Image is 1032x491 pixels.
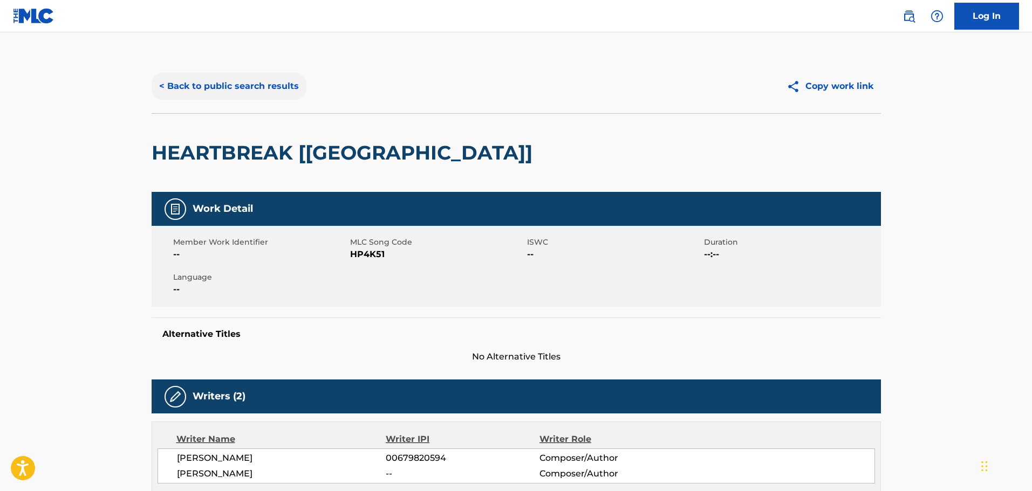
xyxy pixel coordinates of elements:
[162,329,870,340] h5: Alternative Titles
[898,5,920,27] a: Public Search
[779,73,881,100] button: Copy work link
[350,237,524,248] span: MLC Song Code
[527,237,701,248] span: ISWC
[539,433,679,446] div: Writer Role
[177,467,386,480] span: [PERSON_NAME]
[173,237,347,248] span: Member Work Identifier
[13,8,54,24] img: MLC Logo
[981,450,988,482] div: Drag
[169,203,182,216] img: Work Detail
[787,80,805,93] img: Copy work link
[954,3,1019,30] a: Log In
[173,248,347,261] span: --
[539,452,679,465] span: Composer/Author
[386,467,539,480] span: --
[193,203,253,215] h5: Work Detail
[193,390,245,403] h5: Writers (2)
[350,248,524,261] span: HP4K51
[386,452,539,465] span: 00679820594
[169,390,182,403] img: Writers
[386,433,539,446] div: Writer IPI
[173,283,347,296] span: --
[926,5,948,27] div: Help
[704,237,878,248] span: Duration
[176,433,386,446] div: Writer Name
[978,439,1032,491] iframe: Chat Widget
[704,248,878,261] span: --:--
[527,248,701,261] span: --
[903,10,915,23] img: search
[152,350,881,363] span: No Alternative Titles
[152,73,306,100] button: < Back to public search results
[173,272,347,283] span: Language
[931,10,944,23] img: help
[177,452,386,465] span: [PERSON_NAME]
[152,141,538,165] h2: HEARTBREAK [[GEOGRAPHIC_DATA]]
[539,467,679,480] span: Composer/Author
